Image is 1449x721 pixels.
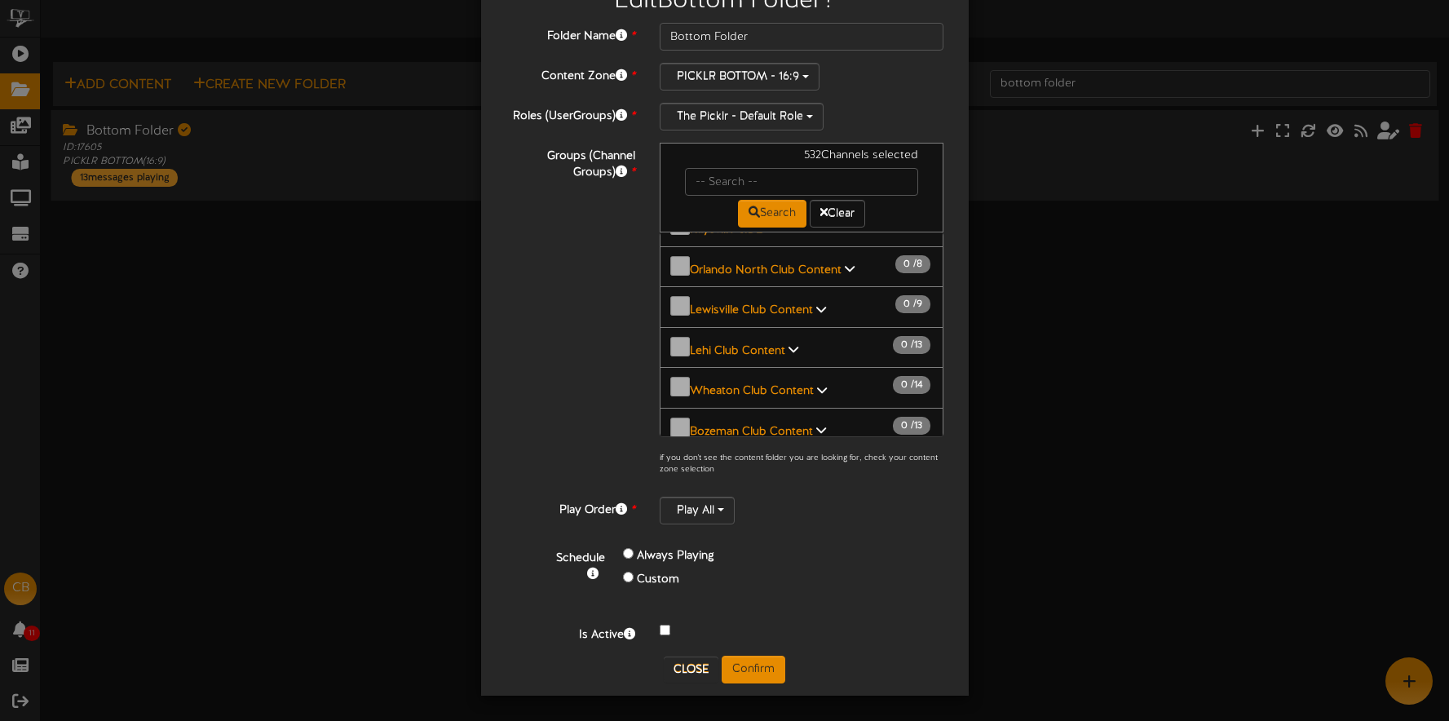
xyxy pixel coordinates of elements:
button: Play All [660,497,735,524]
button: Bozeman Club Content 0 /13 [660,408,944,449]
b: Lehi Club Content [690,344,785,356]
span: / 13 [893,336,930,354]
b: Wheaton Club Content [690,385,814,397]
button: Lewisville Club Content 0 /9 [660,286,944,328]
b: Bozeman Club Content [690,425,813,437]
button: Lehi Club Content 0 /13 [660,327,944,369]
button: Close [664,657,718,683]
button: Wheaton Club Content 0 /14 [660,367,944,409]
button: PICKLR BOTTOM - 16:9 [660,63,819,91]
span: 0 [903,259,913,270]
button: Confirm [722,656,785,683]
span: 0 [901,339,911,351]
span: 0 [901,420,911,431]
label: Groups (Channel Groups) [493,143,647,181]
label: Is Active [493,621,647,644]
span: / 9 [895,295,930,313]
span: 0 [901,379,911,391]
span: / 13 [893,417,930,435]
span: / 14 [893,376,930,394]
label: Custom [637,572,679,588]
span: / 8 [895,255,930,273]
b: Lewisville Club Content [690,304,813,316]
input: -- Search -- [685,168,919,196]
div: 532 Channels selected [673,148,931,168]
input: Folder Name [660,23,944,51]
b: Orlando North Club Content [690,263,842,276]
label: Play Order [493,497,647,519]
b: Schedule [556,552,605,564]
button: Orlando North Club Content 0 /8 [660,246,944,288]
label: Roles (UserGroups) [493,103,647,125]
b: Kaysville SIDE [690,223,762,236]
button: Search [738,200,806,228]
label: Folder Name [493,23,647,45]
span: 0 [903,299,913,310]
label: Content Zone [493,63,647,85]
label: Always Playing [637,548,714,564]
button: The Picklr - Default Role [660,103,824,130]
button: Clear [810,200,865,228]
